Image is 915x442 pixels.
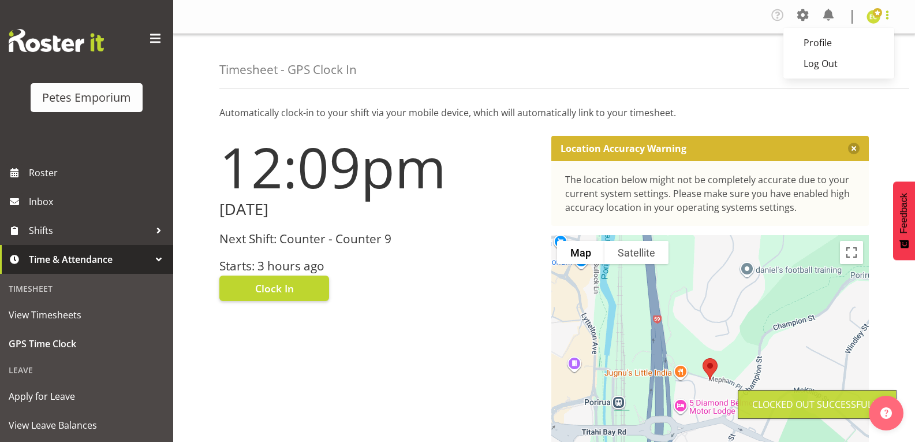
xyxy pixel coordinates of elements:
[29,164,167,181] span: Roster
[9,417,165,434] span: View Leave Balances
[565,173,856,214] div: The location below might not be completely accurate due to your current system settings. Please m...
[219,259,537,273] h3: Starts: 3 hours ago
[604,241,668,264] button: Show satellite imagery
[9,29,104,52] img: Rosterit website logo
[561,143,686,154] p: Location Accuracy Warning
[29,251,150,268] span: Time & Attendance
[219,276,329,301] button: Clock In
[3,300,170,329] a: View Timesheets
[3,277,170,300] div: Timesheet
[867,10,880,24] img: emma-croft7499.jpg
[840,241,863,264] button: Toggle fullscreen view
[3,358,170,382] div: Leave
[893,181,915,260] button: Feedback - Show survey
[880,407,892,419] img: help-xxl-2.png
[848,143,860,154] button: Close message
[219,200,537,218] h2: [DATE]
[899,193,909,233] span: Feedback
[29,222,150,239] span: Shifts
[783,53,894,74] a: Log Out
[219,232,537,246] h3: Next Shift: Counter - Counter 9
[752,398,882,411] div: Clocked out Successfully
[783,32,894,53] a: Profile
[9,388,165,405] span: Apply for Leave
[29,193,167,210] span: Inbox
[3,382,170,411] a: Apply for Leave
[557,241,604,264] button: Show street map
[9,335,165,352] span: GPS Time Clock
[219,136,537,198] h1: 12:09pm
[219,106,869,120] p: Automatically clock-in to your shift via your mobile device, which will automatically link to you...
[3,411,170,440] a: View Leave Balances
[42,89,131,106] div: Petes Emporium
[9,306,165,324] span: View Timesheets
[3,329,170,358] a: GPS Time Clock
[219,63,357,76] h4: Timesheet - GPS Clock In
[255,281,294,296] span: Clock In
